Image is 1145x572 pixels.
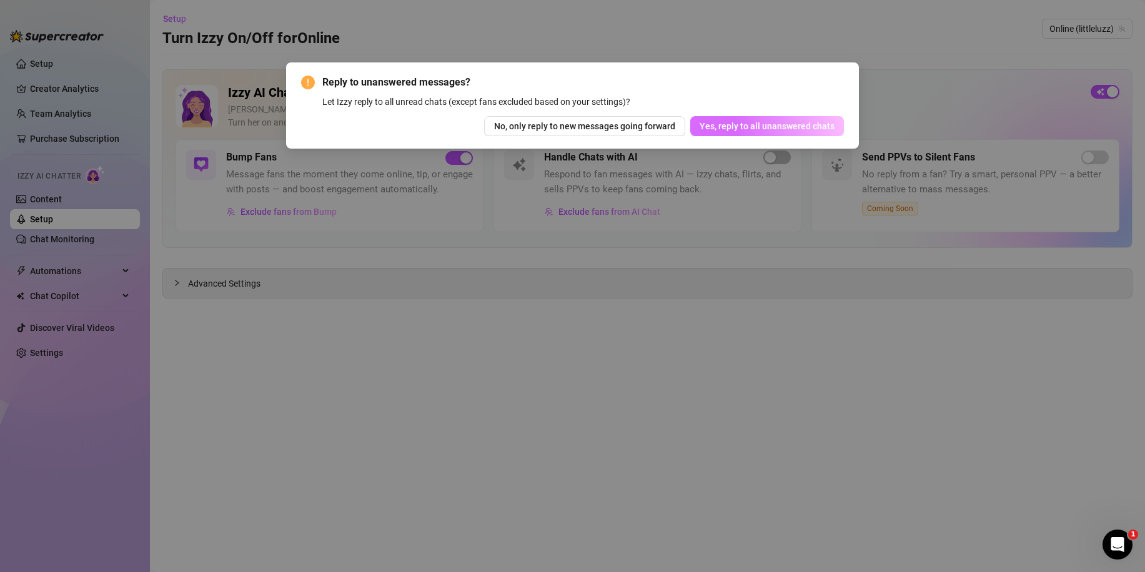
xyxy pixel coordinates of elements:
[322,95,844,109] div: Let Izzy reply to all unread chats (except fans excluded based on your settings)?
[700,121,835,131] span: Yes, reply to all unanswered chats
[1103,530,1133,560] iframe: Intercom live chat
[322,75,844,90] span: Reply to unanswered messages?
[1128,530,1138,540] span: 1
[690,116,844,136] button: Yes, reply to all unanswered chats
[494,121,675,131] span: No, only reply to new messages going forward
[301,76,315,89] span: exclamation-circle
[484,116,685,136] button: No, only reply to new messages going forward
